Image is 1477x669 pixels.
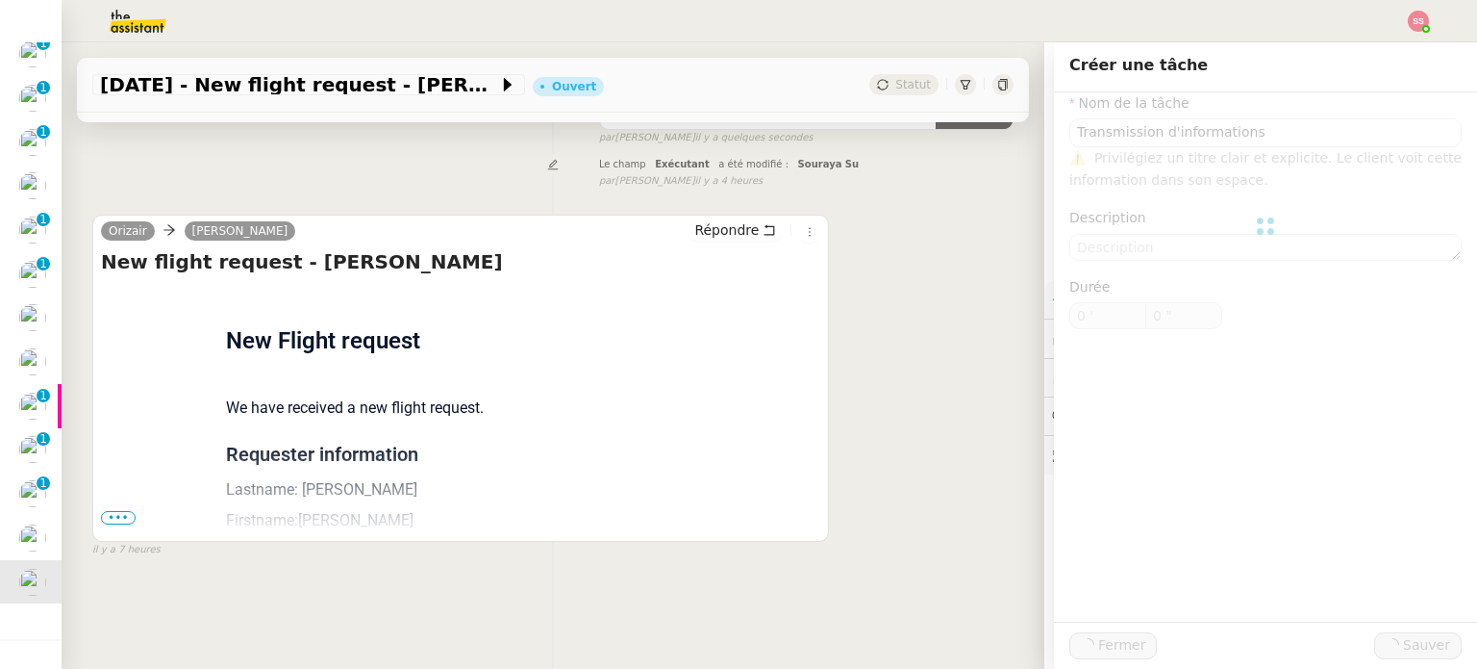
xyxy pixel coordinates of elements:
[37,125,50,139] nz-badge-sup: 1
[19,40,46,67] img: users%2FC9SBsJ0duuaSgpQFj5LgoEX8n0o2%2Favatar%2Fec9d51b8-9413-4189-adfb-7be4d8c96a3c
[1052,327,1177,349] span: 🔐
[39,432,47,450] p: 1
[1044,320,1477,357] div: 🔐Données client
[19,480,46,507] img: users%2FXPWOVq8PDVf5nBVhDcXguS2COHE3%2Favatar%2F3f89dc26-16aa-490f-9632-b2fdcfc735a1
[1044,281,1477,319] div: ⚙️Procédures
[19,129,46,156] img: users%2FC9SBsJ0duuaSgpQFj5LgoEX8n0o2%2Favatar%2Fec9d51b8-9413-4189-adfb-7be4d8c96a3c
[1044,359,1477,397] div: ⏲️Tâches 1:00
[1052,370,1185,385] span: ⏲️
[37,432,50,446] nz-badge-sup: 1
[19,348,46,375] img: users%2FW4OQjB9BRtYK2an7yusO0WsYLsD3%2Favatar%2F28027066-518b-424c-8476-65f2e549ac29
[695,130,814,146] span: il y a quelques secondes
[19,525,46,552] img: users%2FC9SBsJ0duuaSgpQFj5LgoEX8n0o2%2Favatar%2Fec9d51b8-9413-4189-adfb-7be4d8c96a3c
[19,217,46,244] img: users%2FC9SBsJ0duuaSgpQFj5LgoEX8n0o2%2Favatar%2Fec9d51b8-9413-4189-adfb-7be4d8c96a3c
[1052,447,1299,462] span: 🕵️
[1069,632,1157,659] button: Fermer
[37,476,50,490] nz-badge-sup: 1
[19,261,46,288] img: users%2FC9SBsJ0duuaSgpQFj5LgoEX8n0o2%2Favatar%2Fec9d51b8-9413-4189-adfb-7be4d8c96a3c
[599,173,763,190] small: [PERSON_NAME]
[1044,398,1477,435] div: 💬Commentaires
[39,389,47,406] p: 1
[694,220,759,240] span: Répondre
[895,78,931,91] span: Statut
[1374,632,1462,659] button: Sauver
[19,304,46,331] img: users%2FC9SBsJ0duuaSgpQFj5LgoEX8n0o2%2Favatar%2Fec9d51b8-9413-4189-adfb-7be4d8c96a3c
[19,172,46,199] img: users%2FW4OQjB9BRtYK2an7yusO0WsYLsD3%2Favatar%2F28027066-518b-424c-8476-65f2e549ac29
[1069,56,1208,74] span: Créer une tâche
[101,248,820,275] h4: New flight request - [PERSON_NAME]
[226,478,695,502] p: Lastname: [PERSON_NAME]
[37,81,50,94] nz-badge-sup: 1
[39,37,47,54] p: 1
[226,323,695,358] h1: New Flight request
[695,173,764,190] span: il y a 4 heures
[1044,436,1477,474] div: 🕵️Autres demandes en cours 19
[552,81,596,92] div: Ouvert
[39,213,47,230] p: 1
[599,173,615,190] span: par
[599,159,646,169] span: Le champ
[39,257,47,274] p: 1
[39,476,47,494] p: 1
[92,542,161,558] span: il y a 7 heures
[101,511,136,525] span: •••
[718,159,789,169] span: a été modifié :
[19,436,46,463] img: users%2FCk7ZD5ubFNWivK6gJdIkoi2SB5d2%2Favatar%2F3f84dbb7-4157-4842-a987-fca65a8b7a9a
[39,81,47,98] p: 1
[655,159,710,169] span: Exécutant
[1052,289,1152,311] span: ⚙️
[226,397,695,420] p: We have received a new flight request.
[101,222,155,240] a: Orizair
[688,219,783,241] button: Répondre
[226,509,695,532] p: Firstname:[PERSON_NAME]
[37,213,50,226] nz-badge-sup: 1
[19,85,46,112] img: users%2FC9SBsJ0duuaSgpQFj5LgoEX8n0o2%2Favatar%2Fec9d51b8-9413-4189-adfb-7be4d8c96a3c
[19,393,46,420] img: users%2FXPWOVq8PDVf5nBVhDcXguS2COHE3%2Favatar%2F3f89dc26-16aa-490f-9632-b2fdcfc735a1
[100,75,498,94] span: [DATE] - New flight request - [PERSON_NAME]
[226,443,695,466] p: Requester information
[19,569,46,596] img: users%2FC9SBsJ0duuaSgpQFj5LgoEX8n0o2%2Favatar%2Fec9d51b8-9413-4189-adfb-7be4d8c96a3c
[39,125,47,142] p: 1
[37,389,50,402] nz-badge-sup: 1
[1052,408,1175,424] span: 💬
[599,130,615,146] span: par
[1408,11,1429,32] img: svg
[37,257,50,270] nz-badge-sup: 1
[599,130,814,146] small: [PERSON_NAME]
[185,222,296,240] a: [PERSON_NAME]
[37,37,50,50] nz-badge-sup: 1
[798,159,860,169] span: Souraya Su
